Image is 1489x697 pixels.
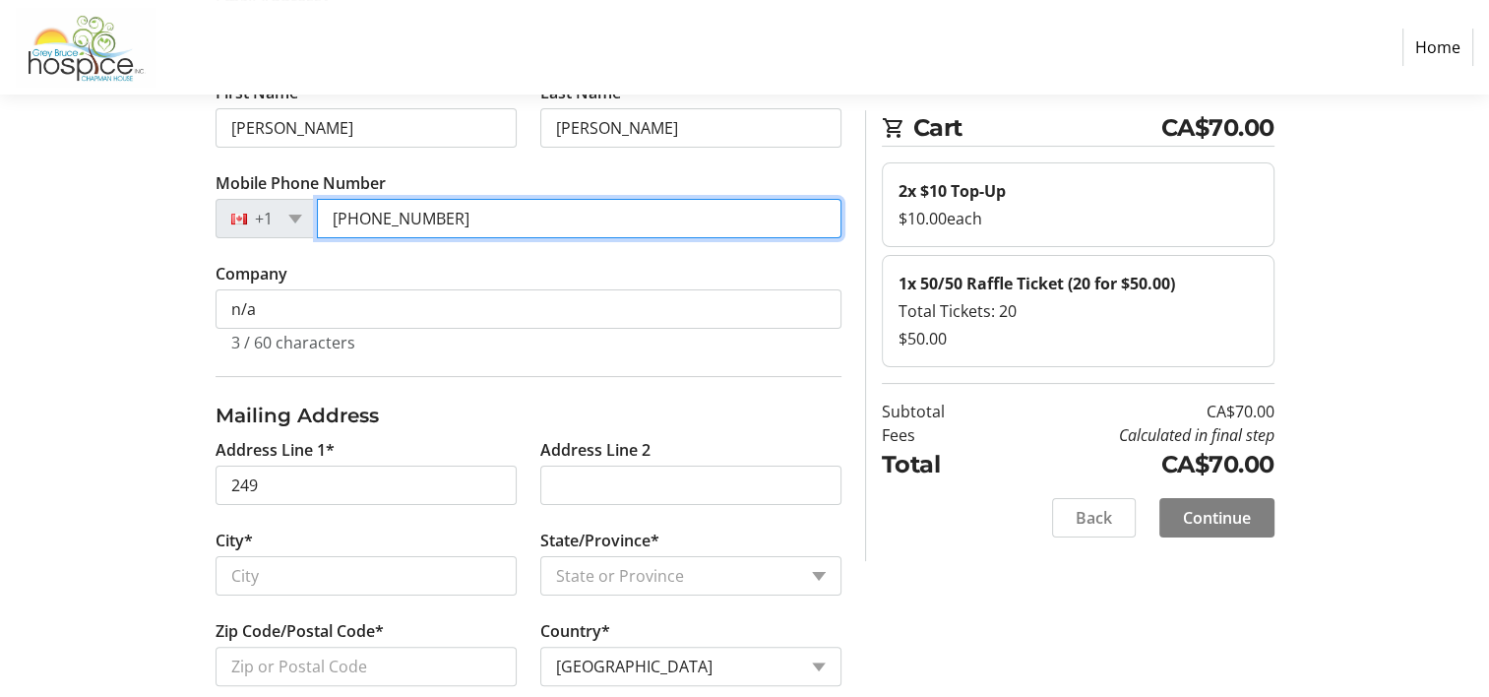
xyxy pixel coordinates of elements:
td: Subtotal [882,400,995,423]
input: (506) 234-5678 [317,199,841,238]
td: CA$70.00 [995,447,1274,482]
label: Country* [540,619,610,643]
div: $50.00 [899,327,1258,350]
td: CA$70.00 [995,400,1274,423]
td: Calculated in final step [995,423,1274,447]
td: Total [882,447,995,482]
div: Total Tickets: 20 [899,299,1258,323]
label: Address Line 1* [216,438,335,462]
input: Address [216,466,517,505]
button: Continue [1159,498,1274,538]
label: Address Line 2 [540,438,651,462]
button: Back [1052,498,1136,538]
tr-character-limit: 3 / 60 characters [231,332,355,353]
label: Zip Code/Postal Code* [216,619,384,643]
label: State/Province* [540,529,659,552]
span: Back [1076,506,1112,530]
label: City* [216,529,253,552]
input: Zip or Postal Code [216,647,517,686]
strong: 1x 50/50 Raffle Ticket (20 for $50.00) [899,273,1175,294]
td: Fees [882,423,995,447]
input: City [216,556,517,596]
label: Mobile Phone Number [216,171,386,195]
span: Continue [1183,506,1251,530]
div: $10.00 each [899,207,1258,230]
span: Cart [913,110,1161,146]
img: Grey Bruce Hospice's Logo [16,8,155,87]
label: Company [216,262,287,285]
h3: Mailing Address [216,401,841,430]
a: Home [1402,29,1473,66]
span: CA$70.00 [1161,110,1274,146]
strong: 2x $10 Top-Up [899,180,1006,202]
